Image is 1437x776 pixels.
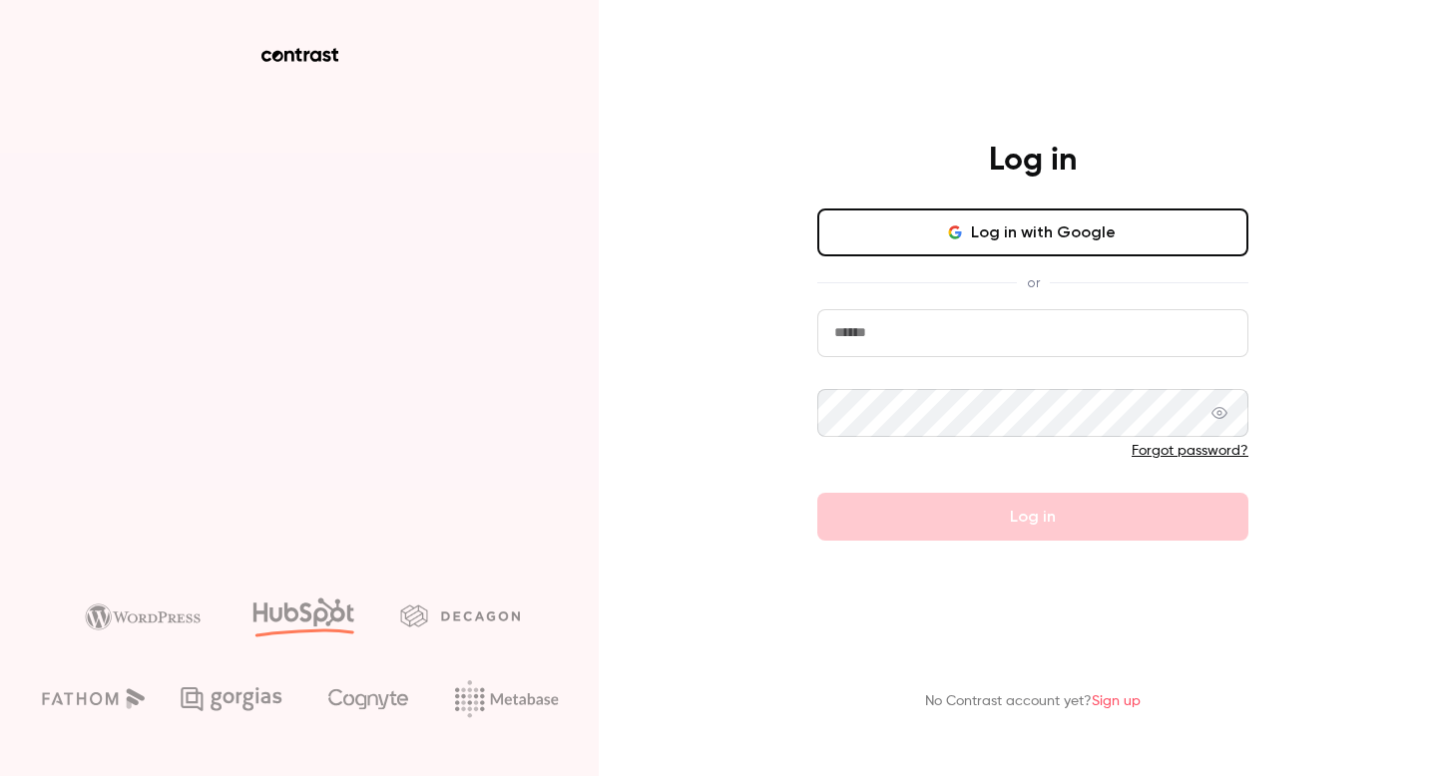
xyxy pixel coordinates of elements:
[1092,694,1141,708] a: Sign up
[817,208,1248,256] button: Log in with Google
[925,691,1141,712] p: No Contrast account yet?
[989,141,1077,181] h4: Log in
[1132,444,1248,458] a: Forgot password?
[1017,272,1050,293] span: or
[400,604,520,626] img: decagon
